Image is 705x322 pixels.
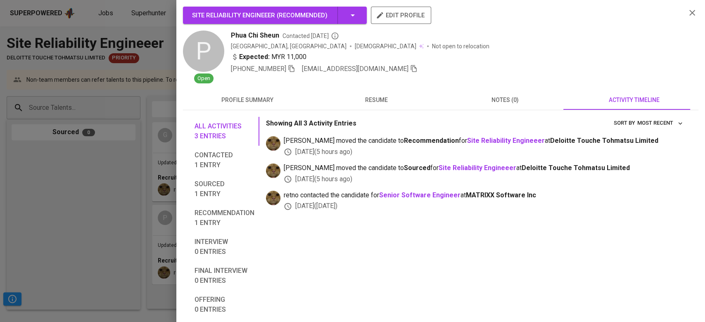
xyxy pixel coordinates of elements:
span: Site Reliability Engineeer ( Recommended ) [192,12,328,19]
img: ec6c0910-f960-4a00-a8f8-c5744e41279e.jpg [266,163,280,178]
b: Expected: [239,52,270,62]
a: Site Reliability Engineeer [467,137,545,144]
span: Contacted 1 entry [195,150,254,170]
div: [DATE] ( [DATE] ) [284,201,685,211]
span: [PHONE_NUMBER] [231,65,286,73]
img: ec6c0910-f960-4a00-a8f8-c5744e41279e.jpg [266,191,280,205]
span: Final interview 0 entries [195,266,254,286]
div: [DATE] ( 5 hours ago ) [284,175,685,184]
span: Recommendation 1 entry [195,208,254,228]
a: Site Reliability Engineeer [439,164,516,172]
p: Not open to relocation [432,42,489,50]
span: Phua Chi Sheun [231,31,279,40]
svg: By Batam recruiter [331,32,339,40]
div: P [183,31,224,72]
span: retno contacted the candidate for at [284,191,685,200]
span: Offering 0 entries [195,295,254,315]
span: [PERSON_NAME] moved the candidate to for at [284,136,685,146]
span: All activities 3 entries [195,121,254,141]
span: Most Recent [637,118,683,128]
button: edit profile [371,7,431,24]
b: Recommendation [404,137,459,144]
span: Interview 0 entries [195,237,254,257]
button: Site Reliability Engineeer (Recommended) [183,7,367,24]
span: sort by [614,120,635,126]
div: [GEOGRAPHIC_DATA], [GEOGRAPHIC_DATA] [231,42,347,50]
b: Sourced [404,164,430,172]
span: [PERSON_NAME] moved the candidate to for at [284,163,685,173]
span: [EMAIL_ADDRESS][DOMAIN_NAME] [302,65,408,73]
span: activity timeline [574,95,693,105]
span: edit profile [377,10,425,21]
span: Sourced 1 entry [195,179,254,199]
div: MYR 11,000 [231,52,306,62]
a: edit profile [371,12,431,18]
p: Showing All 3 Activity Entries [266,118,356,128]
span: notes (0) [446,95,565,105]
span: Deloitte Touche Tohmatsu Limited [550,137,658,144]
a: Senior Software Engineer [379,191,461,199]
span: MATRIXX Software Inc [466,191,536,199]
span: resume [317,95,436,105]
div: [DATE] ( 5 hours ago ) [284,147,685,157]
img: ec6c0910-f960-4a00-a8f8-c5744e41279e.jpg [266,136,280,151]
button: sort by [635,117,685,130]
span: Deloitte Touche Tohmatsu Limited [522,164,630,172]
span: profile summary [188,95,307,105]
span: Open [194,75,214,83]
span: [DEMOGRAPHIC_DATA] [355,42,418,50]
span: Contacted [DATE] [282,32,339,40]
